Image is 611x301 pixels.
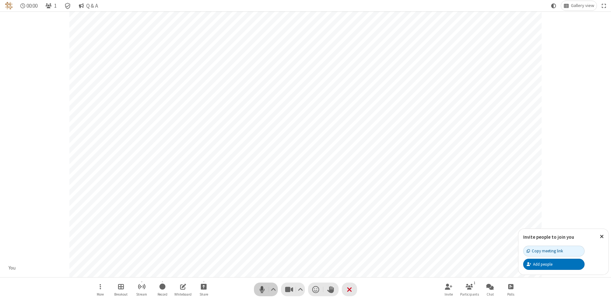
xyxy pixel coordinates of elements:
[76,1,101,10] button: Q & A
[91,280,110,298] button: Open menu
[26,3,38,9] span: 00:00
[62,1,74,10] div: Meeting details Encryption enabled
[18,1,40,10] div: Timer
[595,229,608,244] button: Close popover
[439,280,458,298] button: Invite participants (Alt+I)
[342,283,357,296] button: End or leave meeting
[460,280,479,298] button: Open participant list
[173,280,193,298] button: Open shared whiteboard
[86,3,98,9] span: Q & A
[269,283,278,296] button: Audio settings
[97,292,104,296] span: More
[472,280,477,286] div: 1
[308,283,323,296] button: Send a reaction
[523,246,585,257] button: Copy meeting link
[481,280,500,298] button: Open chat
[296,283,305,296] button: Video setting
[487,292,494,296] span: Chat
[111,280,130,298] button: Manage Breakout Rooms
[54,3,57,9] span: 1
[174,292,192,296] span: Whiteboard
[460,292,479,296] span: Participants
[571,3,594,8] span: Gallery view
[6,264,18,272] div: You
[254,283,278,296] button: Mute (Alt+A)
[153,280,172,298] button: Start recording
[599,1,609,10] button: Fullscreen
[43,1,59,10] button: Open participant list
[501,280,520,298] button: Open poll
[200,292,208,296] span: Share
[158,292,167,296] span: Record
[445,292,453,296] span: Invite
[194,280,213,298] button: Start sharing
[561,1,597,10] button: Change layout
[323,283,339,296] button: Raise hand
[136,292,147,296] span: Stream
[549,1,559,10] button: Using system theme
[523,234,574,240] label: Invite people to join you
[523,259,585,270] button: Add people
[527,248,563,254] div: Copy meeting link
[132,280,151,298] button: Start streaming
[281,283,305,296] button: Stop video (Alt+V)
[507,292,514,296] span: Polls
[114,292,128,296] span: Breakout
[5,2,13,10] img: QA Selenium DO NOT DELETE OR CHANGE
